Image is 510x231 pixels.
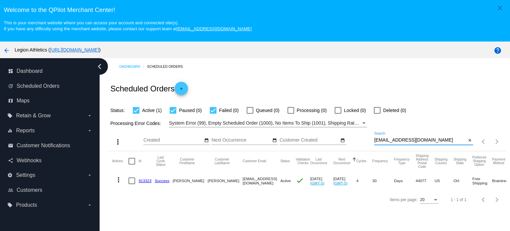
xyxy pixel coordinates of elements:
[420,197,424,202] span: 20
[451,197,466,202] div: 1 - 1 of 1
[454,158,467,165] button: Change sorting for ShippingState
[110,82,188,95] h2: Scheduled Orders
[16,172,35,178] span: Settings
[280,178,291,183] span: Active
[333,171,357,190] mat-cell: [DATE]
[416,154,429,169] button: Change sorting for ShippingPostcode
[333,158,351,165] button: Change sorting for NextOccurrenceUtc
[50,47,99,53] a: [URL][DOMAIN_NAME]
[296,151,310,171] mat-header-cell: Validation Checks
[17,68,42,74] span: Dashboard
[356,171,372,190] mat-cell: 4
[208,158,236,165] button: Change sorting for CustomerLastName
[296,176,304,184] mat-icon: check
[173,158,202,165] button: Change sorting for CustomerFirstName
[496,4,504,12] mat-icon: close
[8,83,13,89] i: update
[115,176,123,184] mat-icon: more_vert
[87,128,92,133] i: arrow_drop_down
[94,61,105,72] i: chevron_left
[142,106,162,114] span: Active (1)
[16,128,35,134] span: Reports
[87,173,92,178] i: arrow_drop_down
[147,61,189,72] a: Scheduled Orders
[492,158,505,165] button: Change sorting for PaymentMethod.Type
[114,138,122,146] mat-icon: more_vert
[177,26,252,31] a: [EMAIL_ADDRESS][DOMAIN_NAME]
[8,68,13,74] i: dashboard
[17,158,42,164] span: Webhooks
[394,158,410,165] button: Change sorting for FrequencyType
[8,158,13,163] i: share
[416,171,435,190] mat-cell: 44077
[17,187,42,193] span: Customers
[15,47,101,53] span: Legion Athletics ( )
[435,171,454,190] mat-cell: US
[4,6,506,14] h3: Welcome to the QPilot Merchant Center!
[8,185,92,195] a: people_outline Customers
[17,98,30,104] span: Maps
[340,138,345,143] mat-icon: date_range
[169,119,367,127] mat-select: Filter by Processing Error Codes
[8,155,92,166] a: share Webhooks
[466,137,473,144] button: Clear
[179,106,202,114] span: Paused (0)
[356,159,366,163] button: Change sorting for Cycles
[87,113,92,118] i: arrow_drop_down
[7,202,13,208] i: local_offer
[173,171,208,190] mat-cell: [PERSON_NAME]
[310,158,327,165] button: Change sorting for LastOccurrenceUtc
[310,181,324,185] a: (GMT-5)
[7,113,13,118] i: local_offer
[280,159,290,163] button: Change sorting for Status
[155,156,167,167] button: Change sorting for LastProcessingCycleId
[394,171,416,190] mat-cell: Days
[208,171,242,190] mat-cell: [PERSON_NAME]
[243,159,266,163] button: Change sorting for CustomerEmail
[3,47,11,55] mat-icon: arrow_back
[272,138,277,143] mat-icon: date_range
[490,193,504,206] button: Next page
[490,135,504,148] button: Next page
[7,173,13,178] i: settings
[204,138,209,143] mat-icon: date_range
[472,171,492,190] mat-cell: Free Shipping
[390,197,417,202] div: Items per page:
[374,138,466,143] input: Search
[344,106,366,114] span: Locked (0)
[297,106,327,114] span: Processing (0)
[8,95,92,106] a: map Maps
[7,128,13,133] i: equalizer
[467,138,472,143] mat-icon: close
[17,83,59,89] span: Scheduled Orders
[8,187,13,193] i: people_outline
[119,61,147,72] a: Dashboard
[212,138,271,143] input: Next Occurrence
[138,178,151,183] a: 913323
[143,138,203,143] input: Created
[472,156,486,167] button: Change sorting for PreferredShippingOption
[420,198,439,202] mat-select: Items per page:
[8,143,13,148] i: email
[8,81,92,91] a: update Scheduled Orders
[477,193,490,206] button: Previous page
[256,106,280,114] span: Queued (0)
[177,86,185,94] mat-icon: add
[435,158,448,165] button: Change sorting for ShippingCountry
[477,135,490,148] button: Previous page
[243,171,281,190] mat-cell: [EMAIL_ADDRESS][DOMAIN_NAME]
[310,171,333,190] mat-cell: [DATE]
[16,202,37,208] span: Products
[138,159,141,163] button: Change sorting for Id
[17,143,70,149] span: Customer Notifications
[110,108,125,113] span: Status:
[16,113,50,119] span: Retain & Grow
[219,106,239,114] span: Failed (0)
[110,121,161,126] span: Processing Error Codes:
[372,159,388,163] button: Change sorting for Frequency
[280,138,339,143] input: Customer Created
[333,181,348,185] a: (GMT-5)
[372,171,394,190] mat-cell: 30
[8,140,92,151] a: email Customer Notifications
[454,171,472,190] mat-cell: OH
